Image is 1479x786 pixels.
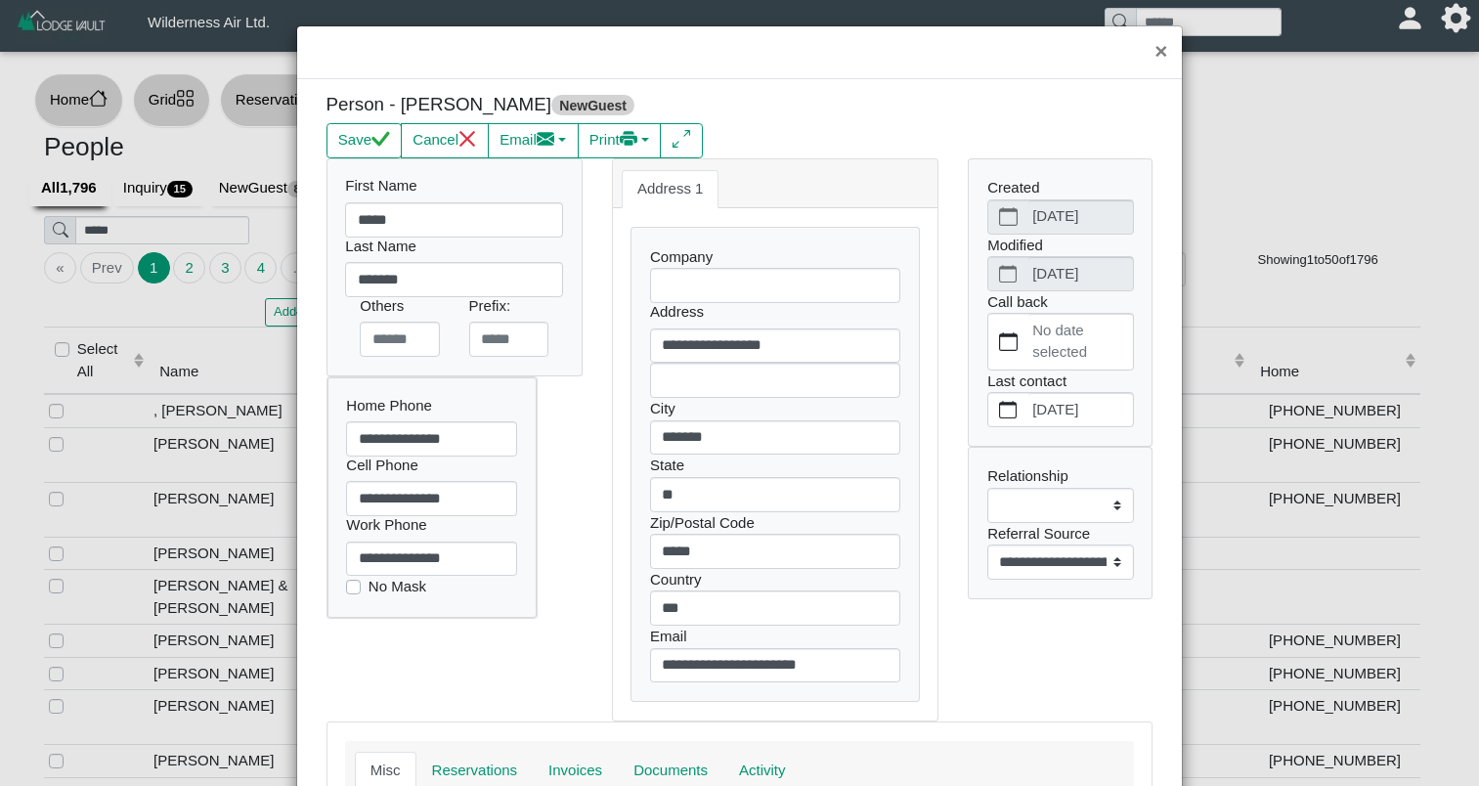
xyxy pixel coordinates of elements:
button: arrows angle expand [660,123,702,158]
h6: Work Phone [346,516,517,534]
button: Close [1140,26,1182,78]
h6: Last Name [345,238,562,255]
button: Emailenvelope fill [488,123,579,158]
h6: Home Phone [346,397,517,415]
label: [DATE] [1028,393,1132,426]
button: Cancelx [401,123,489,158]
h5: Person - [PERSON_NAME] [326,94,725,116]
div: Relationship Referral Source [969,448,1152,598]
h6: Others [360,297,439,315]
svg: calendar [999,332,1018,351]
h6: Prefix: [469,297,548,315]
h6: Cell Phone [346,457,517,474]
svg: x [458,130,477,149]
div: Created Modified Call back Last contact [969,159,1152,446]
svg: check [371,130,390,149]
h6: First Name [345,177,562,195]
svg: calendar [999,401,1018,419]
svg: arrows angle expand [673,130,691,149]
button: Savecheck [326,123,402,158]
h6: Address [650,303,900,321]
label: No date selected [1028,314,1132,369]
svg: envelope fill [537,130,555,149]
svg: printer fill [620,130,638,149]
button: calendar [988,314,1028,369]
button: calendar [988,393,1028,426]
a: Address 1 [622,170,719,209]
div: Company City State Zip/Postal Code Country Email [631,228,918,701]
label: No Mask [369,576,426,598]
button: Printprinter fill [578,123,662,158]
